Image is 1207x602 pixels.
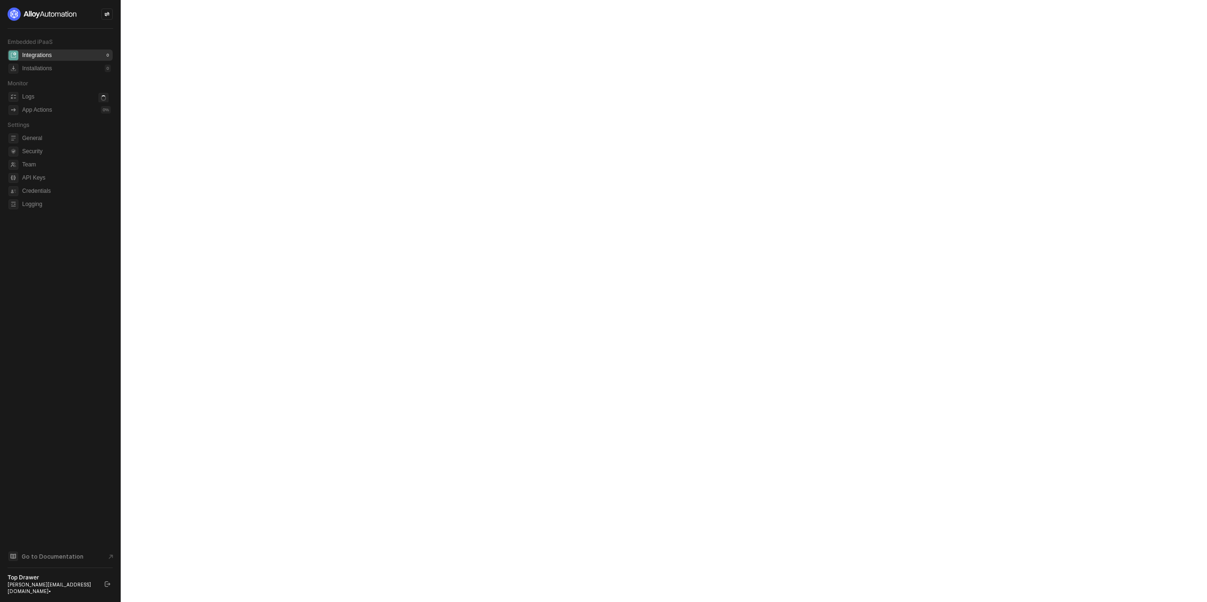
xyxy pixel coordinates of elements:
[104,11,110,17] span: icon-swap
[8,551,113,562] a: Knowledge Base
[106,552,116,561] span: document-arrow
[22,132,111,144] span: General
[8,92,18,102] span: icon-logs
[8,160,18,170] span: team
[22,185,111,197] span: Credentials
[105,65,111,72] div: 0
[22,198,111,210] span: Logging
[8,574,96,581] div: Top Drawer
[8,199,18,209] span: logging
[8,8,77,21] img: logo
[8,64,18,74] span: installations
[8,80,28,87] span: Monitor
[99,93,108,103] span: icon-loader
[22,65,52,73] div: Installations
[22,106,52,114] div: App Actions
[22,146,111,157] span: Security
[105,581,110,587] span: logout
[8,8,113,21] a: logo
[22,51,52,59] div: Integrations
[8,105,18,115] span: icon-app-actions
[8,581,96,594] div: [PERSON_NAME][EMAIL_ADDRESS][DOMAIN_NAME] •
[22,553,83,561] span: Go to Documentation
[8,552,18,561] span: documentation
[8,38,53,45] span: Embedded iPaaS
[22,159,111,170] span: Team
[8,121,29,128] span: Settings
[105,51,111,59] div: 0
[8,50,18,60] span: integrations
[8,147,18,157] span: security
[101,106,111,114] div: 0 %
[8,133,18,143] span: general
[22,93,34,101] div: Logs
[22,172,111,183] span: API Keys
[8,186,18,196] span: credentials
[8,173,18,183] span: api-key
